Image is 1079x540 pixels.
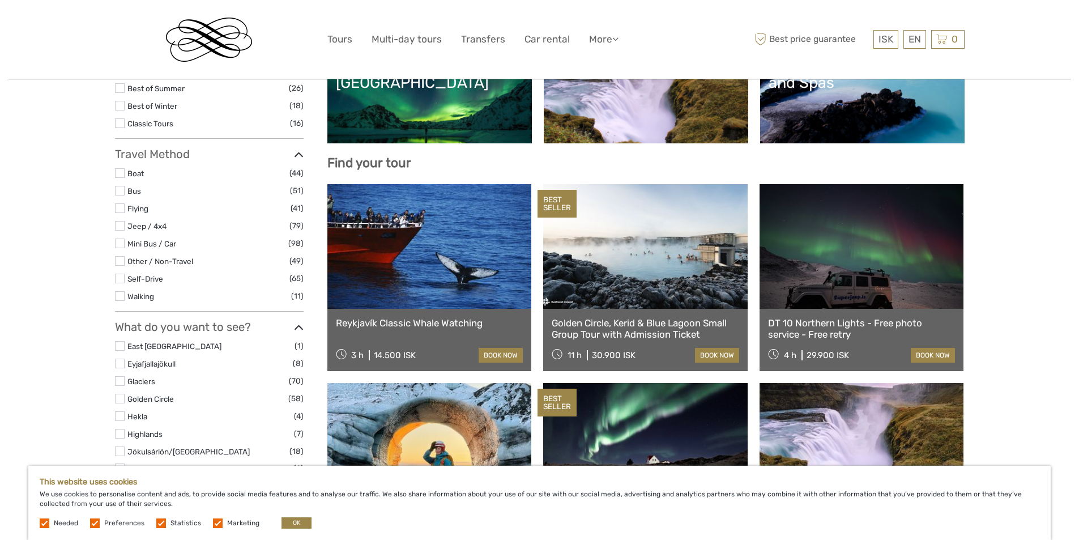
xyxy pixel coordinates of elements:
a: Classic Tours [127,119,173,128]
span: (79) [289,219,304,232]
span: 4 h [784,350,796,360]
div: EN [903,30,926,49]
span: 11 h [568,350,582,360]
label: Marketing [227,518,259,528]
a: Golden Circle [127,394,174,403]
div: 29.900 ISK [807,350,849,360]
a: Car rental [524,31,570,48]
a: book now [911,348,955,363]
span: (16) [290,117,304,130]
a: Lake Mývatn [127,464,172,473]
span: (1) [295,339,304,352]
span: (18) [289,99,304,112]
div: BEST SELLER [538,190,577,218]
span: (2) [293,462,304,475]
img: Reykjavik Residence [166,18,252,62]
b: Find your tour [327,155,411,171]
div: BEST SELLER [538,389,577,417]
a: Best of Summer [127,84,185,93]
span: (44) [289,167,304,180]
h3: What do you want to see? [115,320,304,334]
span: (8) [293,357,304,370]
a: Eyjafjallajökull [127,359,176,368]
a: Golden Circle, Kerid & Blue Lagoon Small Group Tour with Admission Ticket [552,317,739,341]
a: Highlands [127,430,163,439]
a: Boat [127,169,144,178]
a: DT 10 Northern Lights - Free photo service - Free retry [768,317,956,341]
div: 30.900 ISK [592,350,636,360]
span: Best price guarantee [752,30,871,49]
a: book now [695,348,739,363]
label: Needed [54,518,78,528]
a: Multi-day tours [372,31,442,48]
a: Northern Lights in [GEOGRAPHIC_DATA] [336,56,523,135]
a: Jökulsárlón/[GEOGRAPHIC_DATA] [127,447,250,456]
span: (51) [290,184,304,197]
a: Bus [127,186,141,195]
div: 14.500 ISK [374,350,416,360]
h5: This website uses cookies [40,477,1039,487]
a: Best of Winter [127,101,177,110]
span: (49) [289,254,304,267]
a: More [589,31,619,48]
button: Open LiveChat chat widget [130,18,144,31]
a: Lagoons, Nature Baths and Spas [769,56,956,135]
span: 0 [950,33,959,45]
a: Jeep / 4x4 [127,222,167,231]
a: Golden Circle [552,56,740,135]
span: (98) [288,237,304,250]
span: (4) [294,410,304,423]
a: book now [479,348,523,363]
a: Hekla [127,412,147,421]
h3: Travel Method [115,147,304,161]
button: OK [282,517,312,529]
span: (70) [289,375,304,388]
span: (65) [289,272,304,285]
span: (7) [294,427,304,440]
a: East [GEOGRAPHIC_DATA] [127,342,221,351]
span: (18) [289,445,304,458]
a: Tours [327,31,352,48]
label: Statistics [170,518,201,528]
span: (11) [291,290,304,303]
span: ISK [878,33,893,45]
a: Self-Drive [127,274,163,283]
span: (26) [289,82,304,95]
a: Reykjavík Classic Whale Watching [336,317,523,329]
p: Chat now [16,20,128,29]
a: Transfers [461,31,505,48]
span: 3 h [351,350,364,360]
span: (41) [291,202,304,215]
span: (58) [288,392,304,405]
a: Glaciers [127,377,155,386]
div: We use cookies to personalise content and ads, to provide social media features and to analyse ou... [28,466,1051,540]
a: Mini Bus / Car [127,239,176,248]
label: Preferences [104,518,144,528]
a: Flying [127,204,148,213]
a: Other / Non-Travel [127,257,193,266]
a: Walking [127,292,154,301]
